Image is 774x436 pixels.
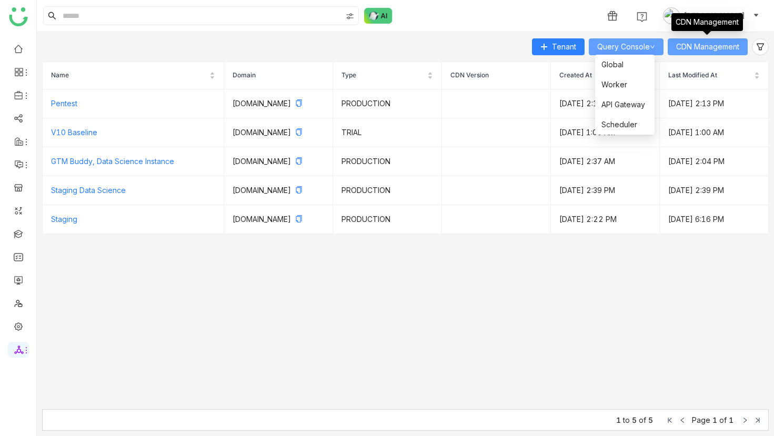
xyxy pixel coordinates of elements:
img: logo [9,7,28,26]
p: [DOMAIN_NAME] [233,185,324,196]
button: Tenant [532,38,585,55]
td: PRODUCTION [333,147,442,176]
img: help.svg [637,12,647,22]
a: Query Console [597,42,655,51]
button: Query Console [589,38,664,55]
a: V10 Baseline [51,128,97,137]
span: Scheduler [601,119,637,130]
span: Global [601,59,624,70]
td: [DATE] 1:00 AM [660,118,769,147]
span: to [623,415,630,424]
span: 5 [648,415,653,424]
span: 5 [632,415,637,424]
p: [DOMAIN_NAME] [233,98,324,109]
p: [DOMAIN_NAME] [233,214,324,225]
span: of [719,415,727,424]
span: CDN Management [676,41,739,53]
span: Tenant [552,41,576,53]
p: [DOMAIN_NAME] [233,127,324,138]
td: [DATE] 2:39 PM [551,176,660,205]
td: [DATE] 2:37 AM [551,147,660,176]
div: CDN Management [671,13,743,31]
td: [DATE] 2:22 PM [551,205,660,234]
p: [DOMAIN_NAME] [233,156,324,167]
span: 1 [729,415,733,424]
img: avatar [663,7,680,24]
td: [DATE] 2:13 PM [660,89,769,118]
img: ask-buddy-normal.svg [364,8,393,24]
td: PRODUCTION [333,89,442,118]
td: [DATE] 2:13 PM [551,89,660,118]
a: GTM Buddy, Data Science Instance [51,157,174,166]
span: [PERSON_NAME] [684,10,745,22]
td: [DATE] 1:00 AM [551,118,660,147]
a: Staging Data Science [51,186,126,195]
span: 1 [712,415,717,424]
td: [DATE] 6:16 PM [660,205,769,234]
td: PRODUCTION [333,176,442,205]
span: 1 [616,415,621,424]
th: CDN Version [442,62,551,89]
img: search-type.svg [346,12,354,21]
span: API Gateway [601,99,645,110]
span: of [639,415,646,424]
button: CDN Management [668,38,748,55]
td: [DATE] 2:39 PM [660,176,769,205]
th: Domain [224,62,333,89]
td: PRODUCTION [333,205,442,234]
a: Pentest [51,99,77,108]
span: Worker [601,79,627,90]
td: TRIAL [333,118,442,147]
td: [DATE] 2:04 PM [660,147,769,176]
a: Staging [51,215,77,224]
span: Page [692,415,710,424]
button: [PERSON_NAME] [661,7,761,24]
